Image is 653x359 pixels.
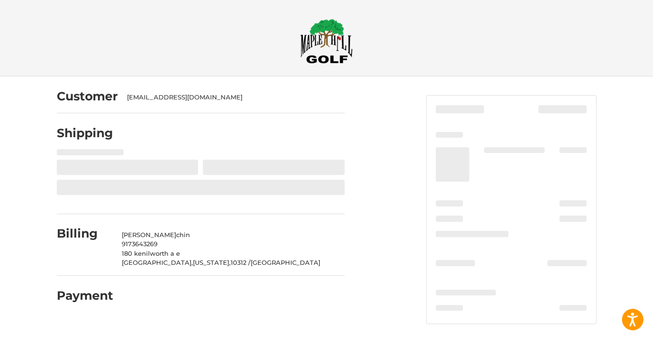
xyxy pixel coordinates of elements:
img: Maple Hill Golf [300,19,353,64]
h2: Shipping [57,126,113,141]
span: chin [176,231,190,239]
span: [GEOGRAPHIC_DATA] [251,259,320,266]
span: 10312 / [231,259,251,266]
span: [PERSON_NAME] [122,231,176,239]
span: [GEOGRAPHIC_DATA], [122,259,193,266]
h2: Customer [57,89,118,104]
span: [US_STATE], [193,259,231,266]
span: 180 kenilworth a e [122,250,180,257]
h2: Payment [57,288,113,303]
span: 9173643269 [122,240,158,248]
div: [EMAIL_ADDRESS][DOMAIN_NAME] [127,93,335,102]
h2: Billing [57,226,113,241]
